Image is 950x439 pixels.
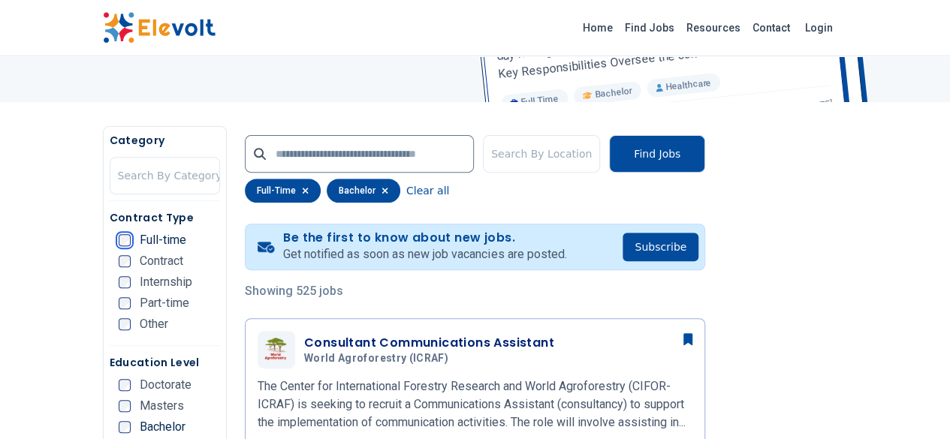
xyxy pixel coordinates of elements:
[796,13,842,43] a: Login
[245,282,705,300] p: Showing 525 jobs
[140,297,189,309] span: Part-time
[283,230,566,245] h4: Be the first to know about new jobs.
[746,16,796,40] a: Contact
[119,255,131,267] input: Contract
[119,276,131,288] input: Internship
[140,318,168,330] span: Other
[140,421,185,433] span: Bachelor
[140,255,183,267] span: Contract
[609,135,705,173] button: Find Jobs
[140,276,192,288] span: Internship
[283,245,566,263] p: Get notified as soon as new job vacancies are posted.
[119,400,131,412] input: Masters
[577,16,619,40] a: Home
[327,179,400,203] div: bachelor
[119,421,131,433] input: Bachelor
[304,352,448,365] span: World agroforestry (ICRAF)
[110,133,220,148] h5: Category
[140,379,192,391] span: Doctorate
[103,12,216,44] img: Elevolt
[875,367,950,439] iframe: Chat Widget
[619,16,680,40] a: Find Jobs
[110,355,220,370] h5: Education Level
[406,179,449,203] button: Clear all
[110,210,220,225] h5: Contract Type
[258,377,692,431] p: The Center for International Forestry Research and World Agroforestry (CIFOR-ICRAF) is seeking to...
[680,16,746,40] a: Resources
[119,297,131,309] input: Part-time
[140,400,184,412] span: Masters
[119,234,131,246] input: Full-time
[119,379,131,391] input: Doctorate
[119,318,131,330] input: Other
[304,334,554,352] h3: Consultant Communications Assistant
[245,179,321,203] div: full-time
[261,333,291,367] img: World agroforestry (ICRAF)
[140,234,186,246] span: Full-time
[623,233,698,261] button: Subscribe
